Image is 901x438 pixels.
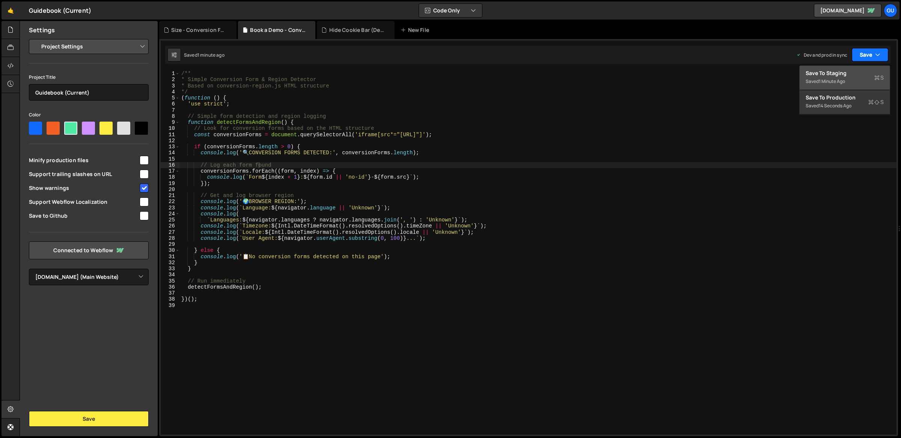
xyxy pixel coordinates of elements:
[796,52,847,58] div: Dev and prod in sync
[29,84,149,101] input: Project name
[161,132,180,138] div: 11
[161,247,180,253] div: 30
[197,52,224,58] div: 1 minute ago
[806,101,884,110] div: Saved
[161,211,180,217] div: 24
[161,223,180,229] div: 26
[161,260,180,266] div: 32
[161,266,180,272] div: 33
[161,193,180,199] div: 21
[161,284,180,290] div: 36
[161,296,180,302] div: 38
[161,138,180,144] div: 12
[161,205,180,211] div: 23
[161,181,180,187] div: 19
[800,66,890,90] button: Save to StagingS Saved1 minute ago
[874,74,884,81] span: S
[161,113,180,119] div: 8
[184,52,224,58] div: Saved
[29,74,56,81] label: Project Title
[161,254,180,260] div: 31
[819,102,851,109] div: 14 seconds ago
[161,150,180,156] div: 14
[161,144,180,150] div: 13
[161,162,180,168] div: 16
[29,241,149,259] a: Connected to Webflow
[161,272,180,278] div: 34
[161,278,180,284] div: 35
[806,94,884,101] div: Save to Production
[171,26,228,34] div: Size - Conversion Forms (Demos).js
[29,157,139,164] span: Minify production files
[161,95,180,101] div: 5
[29,184,139,192] span: Show warnings
[161,229,180,235] div: 27
[884,4,897,17] a: Gu
[161,83,180,89] div: 3
[2,2,20,20] a: 🤙
[161,174,180,180] div: 18
[814,4,881,17] a: [DOMAIN_NAME]
[161,235,180,241] div: 28
[250,26,306,34] div: Book a Demo - Conversion Test.js
[29,170,139,178] span: Support trailing slashes on URL
[29,198,139,206] span: Support Webflow Localization
[800,90,890,114] button: Save to ProductionS Saved14 seconds ago
[329,26,386,34] div: Hide Cookie Bar (Dev).js
[161,290,180,296] div: 37
[29,6,91,15] div: Guidebook (Current)
[161,199,180,205] div: 22
[29,111,41,119] label: Color
[29,212,139,220] span: Save to Github
[161,89,180,95] div: 4
[806,77,884,86] div: Saved
[161,119,180,125] div: 9
[161,168,180,174] div: 17
[401,26,432,34] div: New File
[161,217,180,223] div: 25
[419,4,482,17] button: Code Only
[161,125,180,131] div: 10
[852,48,888,62] button: Save
[161,187,180,193] div: 20
[806,69,884,77] div: Save to Staging
[161,107,180,113] div: 7
[161,241,180,247] div: 29
[29,26,55,34] h2: Settings
[868,98,884,106] span: S
[161,156,180,162] div: 15
[819,78,845,84] div: 1 minute ago
[161,71,180,77] div: 1
[29,411,149,427] button: Save
[161,101,180,107] div: 6
[161,303,180,309] div: 39
[161,77,180,83] div: 2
